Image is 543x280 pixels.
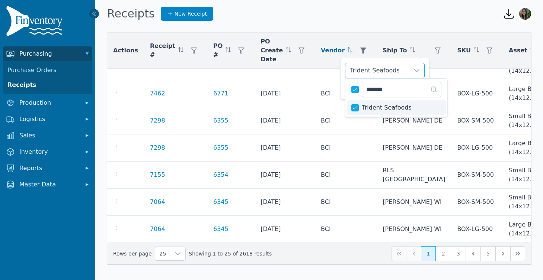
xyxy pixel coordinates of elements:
button: Purchasing [3,46,92,61]
td: BCI [315,162,377,189]
ul: Option List [345,99,447,117]
span: PO Create Date [261,37,283,64]
button: Last Page [510,246,525,261]
span: Inventory [19,147,79,156]
a: Purchase Orders [4,63,91,78]
td: BOX-SM-500 [451,107,503,134]
span: Sales [19,131,79,140]
span: Production [19,98,79,107]
td: [DATE] [255,80,315,107]
a: 6354 [213,170,229,179]
td: BOX-SM-500 [451,162,503,189]
td: BCI [315,80,377,107]
a: New Receipt [161,7,213,21]
a: 6345 [213,198,229,206]
td: BOX-SM-500 [451,189,503,216]
button: Reports [3,161,92,176]
td: [DATE] [255,134,315,162]
a: 7155 [150,170,165,179]
td: BOX-LG-500 [451,216,503,243]
td: [PERSON_NAME] DE [377,134,451,162]
td: BCI [315,216,377,243]
td: [DATE] [255,107,315,134]
td: BCI [315,134,377,162]
button: Page 3 [451,246,466,261]
span: New Receipt [175,10,207,17]
a: 6355 [213,143,229,152]
a: 6771 [213,89,229,98]
a: 7298 [150,116,165,125]
button: Next Page [495,246,510,261]
span: SKU [457,46,471,55]
td: BCI [315,189,377,216]
td: [DATE] [255,189,315,216]
img: Finventory [6,6,66,39]
span: PO # [213,42,223,59]
td: [DATE] [255,216,315,243]
button: Sales [3,128,92,143]
a: 6345 [213,225,229,234]
span: Ship To [383,46,407,55]
button: Page 1 [421,246,436,261]
span: Actions [113,46,138,55]
button: Page 4 [466,246,480,261]
span: Logistics [19,115,79,124]
span: Showing 1 to 25 of 2618 results [189,250,272,257]
span: Receipt # [150,42,175,59]
button: Inventory [3,144,92,159]
a: 7064 [150,198,165,206]
div: Trident Seafoods [345,63,409,78]
td: BCI [315,107,377,134]
td: RLS [GEOGRAPHIC_DATA] [377,162,451,189]
span: Asset [509,46,527,55]
button: Page 2 [436,246,451,261]
a: 7298 [150,143,165,152]
button: Production [3,95,92,110]
td: [DATE] [255,162,315,189]
td: [PERSON_NAME] WI [377,189,451,216]
a: 7462 [150,89,165,98]
td: [PERSON_NAME] DE [377,107,451,134]
span: Rows per page [155,247,171,260]
span: Master Data [19,180,79,189]
a: 7064 [150,225,165,234]
button: Logistics [3,112,92,127]
td: [PERSON_NAME] WI [377,216,451,243]
span: Trident Seafoods [362,103,411,112]
button: Master Data [3,177,92,192]
span: Reports [19,164,79,173]
li: Trident Seafoods [347,100,446,115]
span: Purchasing [19,49,79,58]
button: Page 5 [480,246,495,261]
td: BOX-LG-500 [451,80,503,107]
img: Bethany Monaghan [519,8,531,20]
a: Receipts [4,78,91,92]
a: 6355 [213,116,229,125]
td: BOX-LG-500 [451,134,503,162]
span: Vendor [321,46,345,55]
h1: Receipts [107,7,155,20]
